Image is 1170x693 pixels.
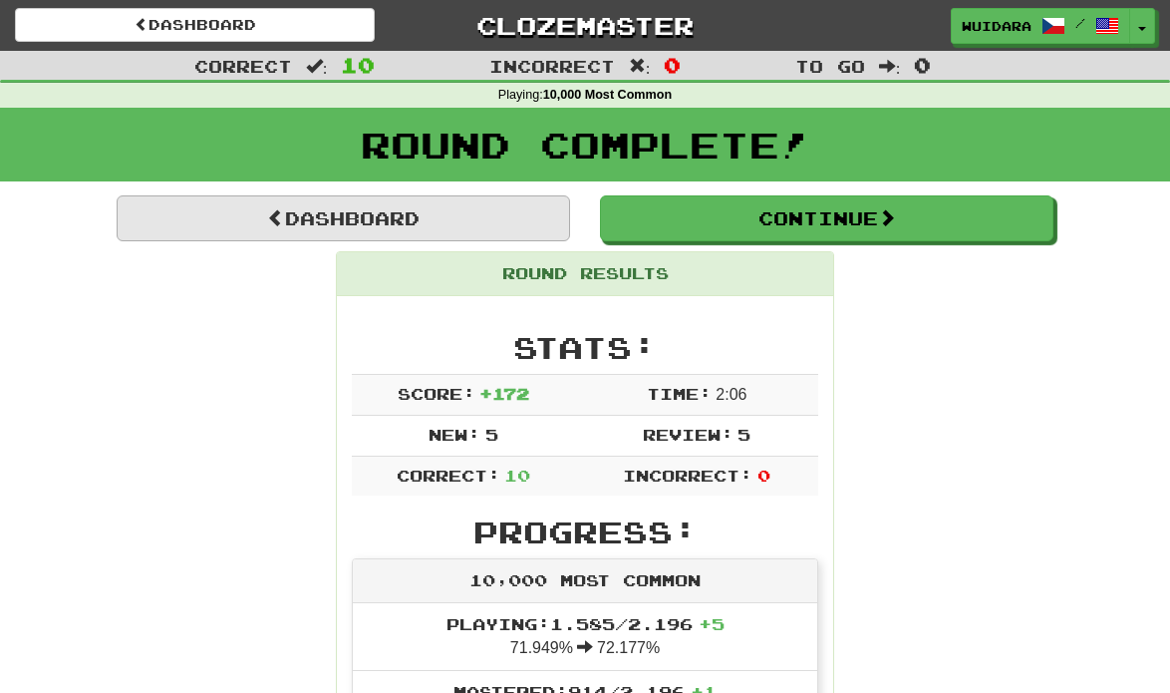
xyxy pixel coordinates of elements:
[879,58,901,75] span: :
[489,56,615,76] span: Incorrect
[504,466,530,485] span: 10
[405,8,764,43] a: Clozemaster
[352,516,818,548] h2: Progress:
[647,384,712,403] span: Time:
[643,425,733,444] span: Review:
[629,58,651,75] span: :
[446,614,725,633] span: Playing: 1.585 / 2.196
[194,56,292,76] span: Correct
[485,425,498,444] span: 5
[352,331,818,364] h2: Stats:
[306,58,328,75] span: :
[716,386,746,403] span: 2 : 0 6
[664,53,681,77] span: 0
[117,195,570,241] a: Dashboard
[623,466,752,485] span: Incorrect:
[757,466,770,485] span: 0
[914,53,931,77] span: 0
[397,466,500,485] span: Correct:
[479,384,529,403] span: + 172
[7,125,1163,165] h1: Round Complete!
[341,53,375,77] span: 10
[398,384,475,403] span: Score:
[1075,16,1085,30] span: /
[600,195,1053,241] button: Continue
[962,17,1031,35] span: Wuidara
[795,56,865,76] span: To go
[15,8,375,42] a: Dashboard
[699,614,725,633] span: + 5
[429,425,480,444] span: New:
[337,252,833,296] div: Round Results
[737,425,750,444] span: 5
[353,559,817,603] div: 10,000 Most Common
[353,603,817,671] li: 71.949% 72.177%
[543,88,672,102] strong: 10,000 Most Common
[951,8,1130,44] a: Wuidara /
